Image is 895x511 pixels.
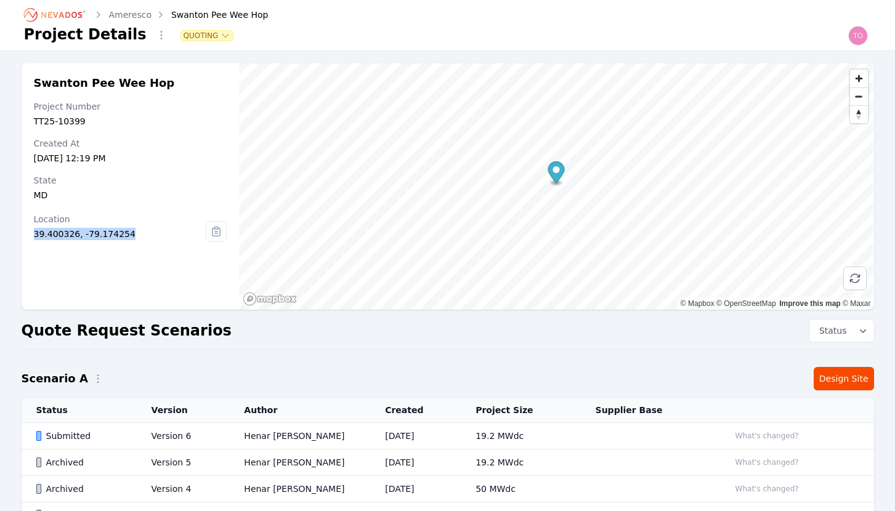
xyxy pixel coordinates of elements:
button: Reset bearing to north [850,105,868,123]
tr: ArchivedVersion 5Henar [PERSON_NAME][DATE]19.2 MWdcWhat's changed? [22,449,874,476]
a: Design Site [814,367,874,390]
a: Ameresco [109,9,152,21]
button: Quoting [181,31,233,41]
canvas: Map [239,63,873,310]
tr: SubmittedVersion 6Henar [PERSON_NAME][DATE]19.2 MWdcWhat's changed? [22,423,874,449]
button: What's changed? [730,429,804,443]
div: [DATE] 12:19 PM [34,152,227,164]
h2: Scenario A [22,370,88,387]
td: 19.2 MWdc [461,449,580,476]
td: 50 MWdc [461,476,580,502]
a: Improve this map [779,299,840,308]
button: Status [809,320,874,342]
div: Archived [36,483,131,495]
div: State [34,174,227,187]
tr: ArchivedVersion 4Henar [PERSON_NAME][DATE]50 MWdcWhat's changed? [22,476,874,502]
th: Version [137,398,230,423]
a: Mapbox [681,299,715,308]
button: What's changed? [730,482,804,496]
span: Zoom out [850,88,868,105]
td: 19.2 MWdc [461,423,580,449]
div: Archived [36,456,131,469]
img: todd.padezanin@nevados.solar [848,26,868,46]
button: What's changed? [730,456,804,469]
td: Version 6 [137,423,230,449]
div: Map marker [548,161,565,187]
a: Mapbox homepage [243,292,297,306]
td: Henar [PERSON_NAME] [229,449,370,476]
div: Project Number [34,100,227,113]
div: Created At [34,137,227,150]
th: Author [229,398,370,423]
td: [DATE] [370,423,461,449]
th: Status [22,398,137,423]
div: Swanton Pee Wee Hop [154,9,268,21]
span: Reset bearing to north [850,106,868,123]
button: Zoom in [850,70,868,87]
nav: Breadcrumb [24,5,269,25]
button: Zoom out [850,87,868,105]
td: [DATE] [370,476,461,502]
div: MD [34,189,227,201]
th: Project Size [461,398,580,423]
h2: Quote Request Scenarios [22,321,232,340]
div: Submitted [36,430,131,442]
td: [DATE] [370,449,461,476]
th: Supplier Base [581,398,715,423]
th: Created [370,398,461,423]
h1: Project Details [24,25,147,44]
td: Version 4 [137,476,230,502]
div: Location [34,213,206,225]
a: Maxar [843,299,871,308]
a: OpenStreetMap [716,299,776,308]
div: TT25-10399 [34,115,227,127]
td: Version 5 [137,449,230,476]
h2: Swanton Pee Wee Hop [34,76,227,91]
div: 39.400326, -79.174254 [34,228,206,240]
td: Henar [PERSON_NAME] [229,423,370,449]
td: Henar [PERSON_NAME] [229,476,370,502]
span: Status [814,324,847,337]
